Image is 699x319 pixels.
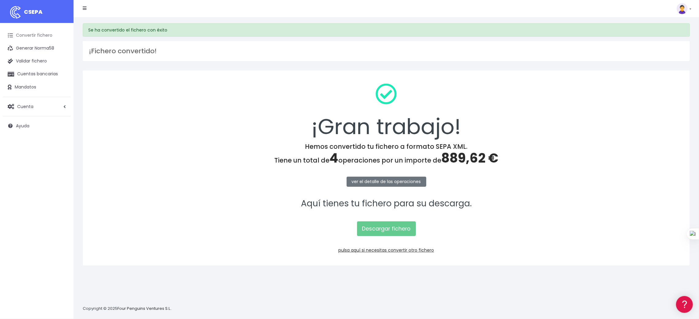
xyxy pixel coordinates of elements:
a: General [6,131,116,141]
a: ver el detalle de las operaciones [347,177,426,187]
span: Cuenta [17,103,33,109]
h3: ¡Fichero convertido! [89,47,684,55]
a: Problemas habituales [6,87,116,96]
a: Perfiles de empresas [6,106,116,115]
a: Mandatos [3,81,70,94]
button: Contáctanos [6,164,116,175]
a: Videotutoriales [6,96,116,106]
h4: Hemos convertido tu fichero a formato SEPA XML. Tiene un total de operaciones por un importe de [91,143,682,166]
div: Facturación [6,122,116,127]
div: Información general [6,43,116,48]
a: Información general [6,52,116,62]
div: ¡Gran trabajo! [91,78,682,143]
div: Convertir ficheros [6,68,116,73]
span: CSEPA [24,8,43,16]
a: pulsa aquí si necesitas convertir otro fichero [339,247,434,253]
div: Se ha convertido el fichero con éxito [83,23,690,37]
div: Programadores [6,147,116,153]
a: Generar Norma58 [3,42,70,55]
a: API [6,156,116,166]
img: logo [8,5,23,20]
a: Cuenta [3,100,70,113]
span: 889,62 € [441,149,498,167]
a: Convertir fichero [3,29,70,42]
span: Ayuda [16,123,29,129]
span: 4 [329,149,338,167]
a: Formatos [6,77,116,87]
p: Copyright © 2025 . [83,306,172,312]
a: Ayuda [3,119,70,132]
img: profile [677,3,688,14]
p: Aquí tienes tu fichero para su descarga. [91,197,682,211]
a: Four Penguins Ventures S.L. [117,306,171,311]
a: Cuentas bancarias [3,68,70,81]
a: Validar fichero [3,55,70,68]
a: POWERED BY ENCHANT [84,176,118,182]
a: Descargar fichero [357,221,416,236]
